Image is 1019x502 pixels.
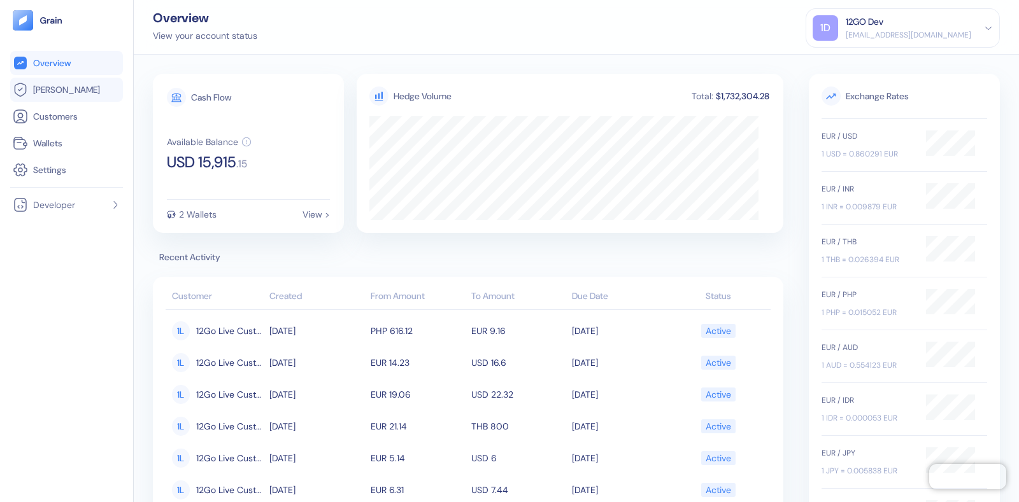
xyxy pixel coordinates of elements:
span: Settings [33,164,66,176]
div: 1 PHP = 0.015052 EUR [822,307,913,318]
a: Customers [13,109,120,124]
span: 12Go Live Customer [196,384,264,405]
span: USD 15,915 [167,155,236,170]
div: 1L [172,353,190,372]
div: 1L [172,385,190,404]
td: [DATE] [569,315,669,347]
div: EUR / USD [822,130,913,142]
div: 2 Wallets [179,210,217,219]
div: 1L [172,417,190,436]
div: 1D [813,15,838,41]
div: EUR / JPY [822,447,913,459]
td: [DATE] [266,410,367,442]
div: EUR / AUD [822,342,913,353]
div: 1 JPY = 0.005838 EUR [822,465,913,477]
img: logo [39,16,63,25]
div: 1 USD = 0.860291 EUR [822,148,913,160]
span: Developer [33,199,75,211]
div: 1L [172,480,190,499]
div: View > [303,210,330,219]
th: To Amount [468,284,569,310]
img: logo-tablet-V2.svg [13,10,33,31]
div: Active [706,415,731,437]
a: Wallets [13,136,120,151]
span: Overview [33,57,71,69]
span: 12Go Live Customer [196,352,264,373]
td: EUR 19.06 [367,379,468,410]
div: Cash Flow [191,93,231,102]
div: $1,732,304.28 [715,92,771,101]
td: [DATE] [569,379,669,410]
th: Due Date [569,284,669,310]
div: 1 THB = 0.026394 EUR [822,254,913,265]
span: [PERSON_NAME] [33,83,100,96]
th: Customer [166,284,266,310]
td: EUR 21.14 [367,410,468,442]
td: [DATE] [266,315,367,347]
div: EUR / INR [822,183,913,195]
span: 12Go Live Customer [196,320,264,342]
button: Available Balance [167,137,252,147]
iframe: Chatra live chat [929,464,1006,489]
td: THB 800 [468,410,569,442]
a: Overview [13,55,120,71]
div: 1 AUD = 0.554123 EUR [822,359,913,371]
div: EUR / THB [822,236,913,248]
td: EUR 9.16 [468,315,569,347]
div: Active [706,384,731,405]
span: 12Go Live Customer [196,479,264,501]
a: [PERSON_NAME] [13,82,120,97]
td: [DATE] [266,347,367,379]
div: 1 IDR = 0.000053 EUR [822,412,913,424]
div: EUR / PHP [822,289,913,300]
th: Created [266,284,367,310]
td: USD 16.6 [468,347,569,379]
td: [DATE] [569,347,669,379]
span: Exchange Rates [822,87,987,106]
td: EUR 5.14 [367,442,468,474]
div: Active [706,320,731,342]
div: View your account status [153,29,257,43]
div: EUR / IDR [822,394,913,406]
td: USD 6 [468,442,569,474]
td: [DATE] [266,442,367,474]
td: USD 22.32 [468,379,569,410]
div: Active [706,352,731,373]
td: PHP 616.12 [367,315,468,347]
div: 1 INR = 0.009879 EUR [822,201,913,213]
a: Settings [13,162,120,178]
td: [DATE] [569,442,669,474]
span: 12Go Live Customer [196,415,264,437]
div: Status [673,289,764,303]
span: 12Go Live Customer [196,447,264,469]
div: Active [706,447,731,469]
span: Recent Activity [153,251,783,264]
span: Wallets [33,137,62,150]
span: Customers [33,110,78,123]
div: Active [706,479,731,501]
div: Available Balance [167,137,238,146]
td: [DATE] [266,379,367,410]
td: [DATE] [569,410,669,442]
div: [EMAIL_ADDRESS][DOMAIN_NAME] [846,29,971,41]
div: Total: [690,92,715,101]
div: Hedge Volume [394,90,452,103]
div: Overview [153,11,257,24]
th: From Amount [367,284,468,310]
div: 1L [172,321,190,340]
td: EUR 14.23 [367,347,468,379]
div: 12GO Dev [846,15,883,29]
span: . 15 [236,159,247,169]
div: 1L [172,449,190,468]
